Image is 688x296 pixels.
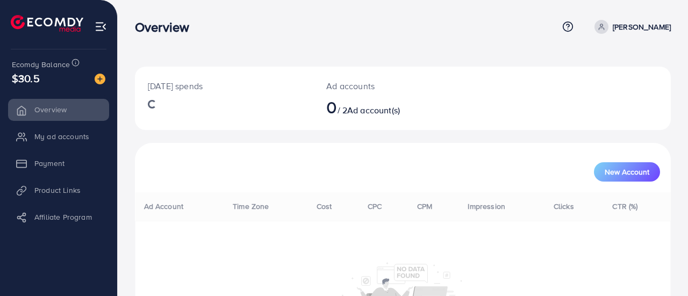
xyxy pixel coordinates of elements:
span: New Account [605,168,649,176]
img: menu [95,20,107,33]
p: [DATE] spends [148,80,300,92]
span: Ad account(s) [347,104,400,116]
img: image [95,74,105,84]
span: $30.5 [12,70,40,86]
img: logo [11,15,83,32]
p: Ad accounts [326,80,434,92]
a: [PERSON_NAME] [590,20,671,34]
button: New Account [594,162,660,182]
h2: / 2 [326,97,434,117]
span: 0 [326,95,337,119]
p: [PERSON_NAME] [613,20,671,33]
h3: Overview [135,19,198,35]
span: Ecomdy Balance [12,59,70,70]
